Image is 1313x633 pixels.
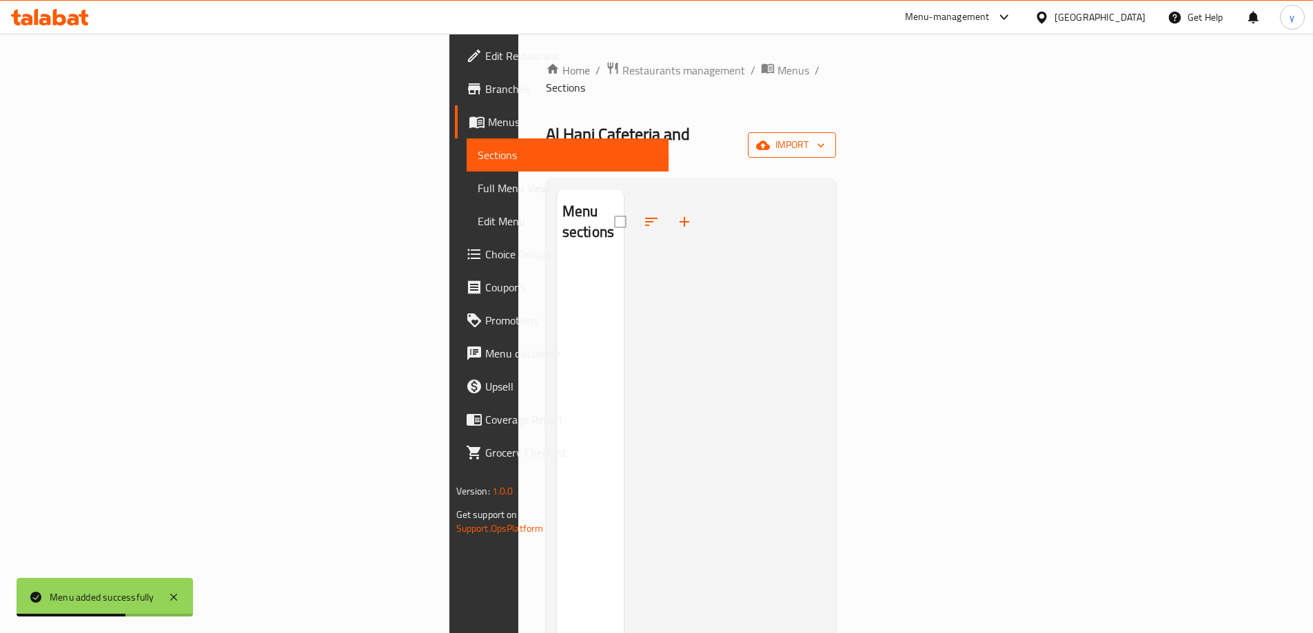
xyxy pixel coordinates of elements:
a: Choice Groups [455,238,669,271]
a: Branches [455,72,669,105]
a: Full Menu View [467,172,669,205]
div: Menu-management [905,9,990,25]
span: Choice Groups [485,246,658,262]
a: Menu disclaimer [455,337,669,370]
a: Restaurants management [606,61,745,79]
span: Menu disclaimer [485,345,658,362]
span: Sections [478,147,658,163]
span: Branches [485,81,658,97]
a: Promotions [455,304,669,337]
span: Coupons [485,279,658,295]
a: Menus [455,105,669,138]
span: 1.0.0 [492,482,513,500]
li: / [751,62,755,79]
div: Menu added successfully [50,590,154,605]
a: Edit Restaurant [455,39,669,72]
button: import [748,132,836,158]
span: import [759,136,825,154]
a: Grocery Checklist [455,436,669,469]
span: Promotions [485,312,658,329]
span: Full Menu View [478,180,658,196]
span: Edit Restaurant [485,48,658,64]
span: Menus [777,62,809,79]
nav: Menu sections [557,255,624,266]
a: Edit Menu [467,205,669,238]
span: Edit Menu [478,213,658,229]
li: / [815,62,820,79]
a: Coupons [455,271,669,304]
span: Grocery Checklist [485,444,658,461]
span: Get support on: [456,506,520,523]
div: [GEOGRAPHIC_DATA] [1055,10,1146,25]
span: Upsell [485,378,658,395]
span: Restaurants management [622,62,745,79]
span: Menus [488,114,658,130]
a: Menus [761,61,809,79]
button: Add section [668,205,701,238]
a: Sections [467,138,669,172]
nav: breadcrumb [546,61,837,96]
a: Support.OpsPlatform [456,519,544,537]
span: Coverage Report [485,411,658,428]
a: Upsell [455,370,669,403]
span: Version: [456,482,490,500]
span: y [1290,10,1294,25]
a: Coverage Report [455,403,669,436]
